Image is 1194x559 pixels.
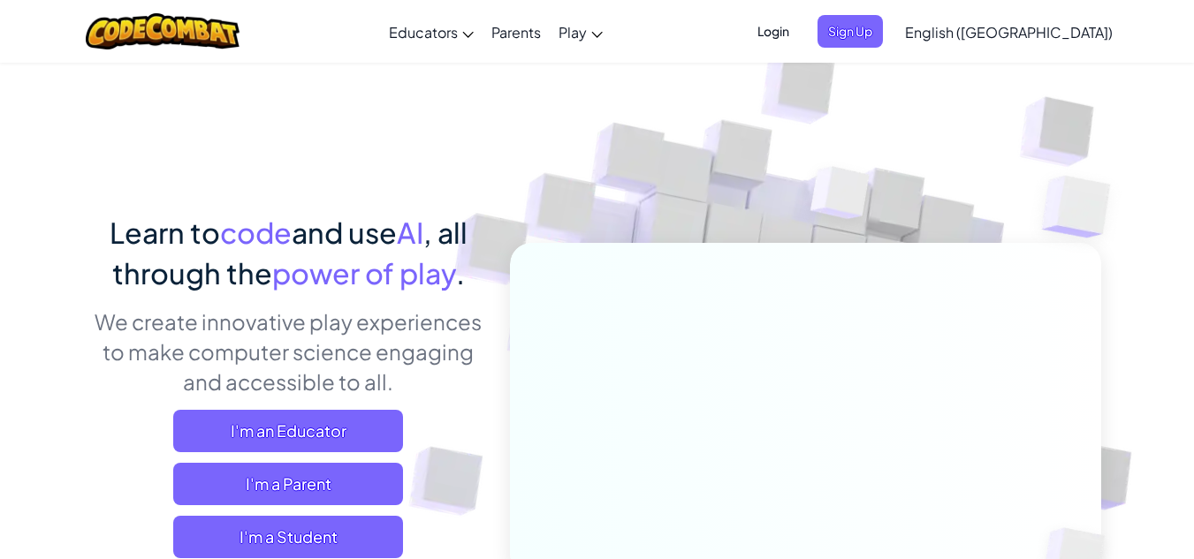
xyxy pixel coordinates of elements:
[86,13,240,49] img: CodeCombat logo
[173,463,403,505] a: I'm a Parent
[559,23,587,42] span: Play
[292,215,397,250] span: and use
[94,306,483,397] p: We create innovative play experiences to make computer science engaging and accessible to all.
[220,215,292,250] span: code
[550,8,612,56] a: Play
[777,132,904,263] img: Overlap cubes
[747,15,800,48] button: Login
[380,8,483,56] a: Educators
[818,15,883,48] button: Sign Up
[896,8,1122,56] a: English ([GEOGRAPHIC_DATA])
[110,215,220,250] span: Learn to
[1007,132,1160,282] img: Overlap cubes
[456,255,465,291] span: .
[173,410,403,452] a: I'm an Educator
[173,516,403,558] button: I'm a Student
[905,23,1113,42] span: English ([GEOGRAPHIC_DATA])
[272,255,456,291] span: power of play
[389,23,458,42] span: Educators
[483,8,550,56] a: Parents
[397,215,423,250] span: AI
